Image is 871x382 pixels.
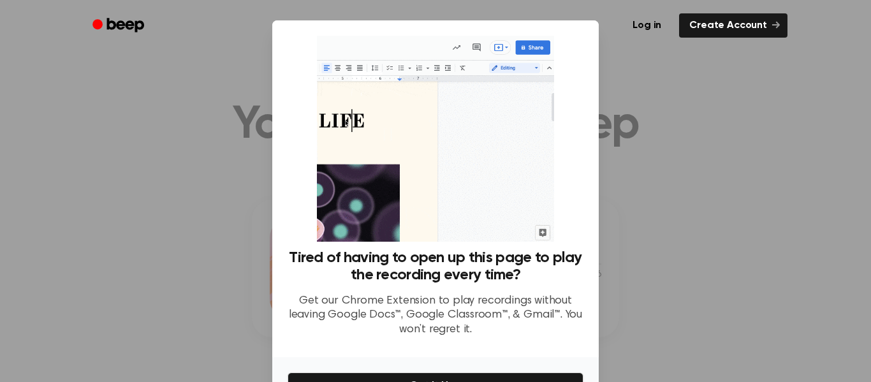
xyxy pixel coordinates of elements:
a: Beep [84,13,156,38]
h3: Tired of having to open up this page to play the recording every time? [288,249,583,284]
p: Get our Chrome Extension to play recordings without leaving Google Docs™, Google Classroom™, & Gm... [288,294,583,337]
a: Create Account [679,13,787,38]
img: Beep extension in action [317,36,553,242]
a: Log in [622,13,671,38]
